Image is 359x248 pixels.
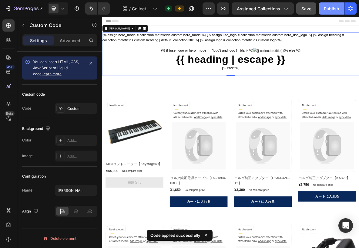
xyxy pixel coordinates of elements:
[10,123,30,128] p: No discount
[296,2,316,15] button: Save
[148,140,170,144] span: or
[153,140,170,144] span: sync data
[116,243,145,247] p: No compare price
[214,44,257,52] img: {{ collection.title }}
[22,125,52,133] div: Background
[43,235,76,242] div: Delete element
[85,2,110,15] div: Undo/Redo
[192,123,212,128] p: No discount
[221,140,239,144] span: Add image
[33,59,79,76] span: You can insert HTML, CSS, JavaScript or Liquid code
[277,234,294,242] div: ¥2,750
[5,227,86,242] button: 在庫なし
[244,140,261,144] span: sync data
[42,72,62,76] a: Learn more
[5,204,86,213] h2: MIDIコントローラー【Keystage49】
[22,92,45,97] div: Custom code
[36,231,55,238] div: 在庫なし
[239,140,261,144] span: or
[5,111,15,116] div: Beta
[319,2,344,15] button: Publish
[335,140,352,144] span: sync data
[22,174,46,179] div: Configuration
[186,224,268,240] h2: コルグ純正アダプター【DSA-042D-12】
[22,153,33,159] div: Image
[30,37,47,44] p: Settings
[40,5,42,12] p: 7
[101,123,121,128] p: No discount
[283,123,303,128] p: No discount
[324,5,339,12] div: Publish
[28,216,57,220] p: No compare price
[102,17,359,248] iframe: Design area
[29,22,81,29] p: Custom Code
[130,140,148,144] span: Add image
[101,134,172,145] p: Catch your customer's attention with attracted media.
[301,6,311,11] span: Save
[96,224,177,240] h2: コルグ純正電源ケーブル【DC-1800-03C6】
[330,140,352,144] span: or
[298,236,327,240] p: No compare price
[132,5,150,12] span: Collection Page Main
[22,188,32,193] div: Name
[67,138,96,143] div: Add...
[22,234,97,243] button: Delete element
[22,138,32,143] div: Color
[67,106,96,111] div: Custom
[129,5,131,12] span: /
[207,243,236,247] p: No compare price
[283,134,354,145] p: Catch your customer's attention with attracted media.
[6,65,15,70] div: 450
[232,2,294,15] button: Assigned Collections
[8,14,40,19] div: [PERSON_NAME]
[2,2,45,15] button: 7
[60,37,80,44] p: Advanced
[150,232,200,238] p: Code applied successfully
[237,5,280,12] span: Assigned Collections
[5,214,23,223] div: ¥44,000
[22,106,31,111] div: Code
[22,207,39,216] div: Align
[338,218,353,233] div: Open Intercom Messenger
[312,140,330,144] span: Add image
[192,134,263,145] p: Catch your customer's attention with attracted media.
[67,154,96,159] div: Add...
